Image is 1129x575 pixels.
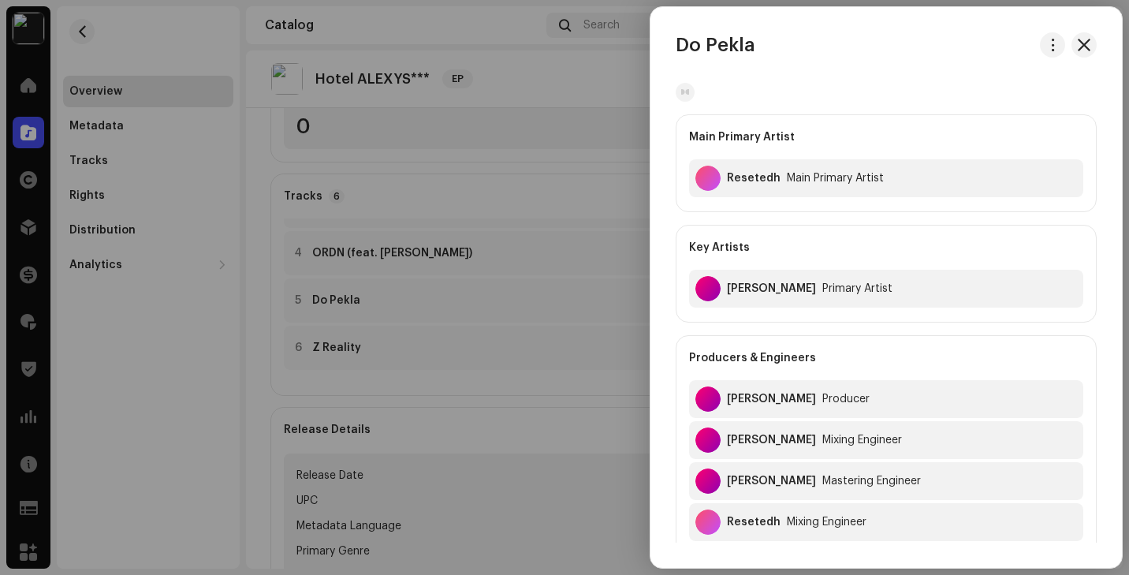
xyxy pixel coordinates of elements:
div: Mastering Engineer [822,475,921,487]
div: Producer [822,393,870,405]
div: Producers & Engineers [689,336,1083,380]
div: Mixing Engineer [787,516,866,528]
div: Key Artists [689,226,1083,270]
div: Resetedh [727,172,781,185]
div: Rainer [727,282,816,295]
div: Resetedh [727,516,781,528]
div: Main Primary Artist [689,115,1083,159]
div: Mixing Engineer [822,434,902,446]
div: Primary Artist [822,282,892,295]
h3: Do Pekla [676,32,755,58]
div: Rainer [727,393,816,405]
div: Rainer [727,475,816,487]
div: Main Primary Artist [787,172,884,185]
div: Rainer [727,434,816,446]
